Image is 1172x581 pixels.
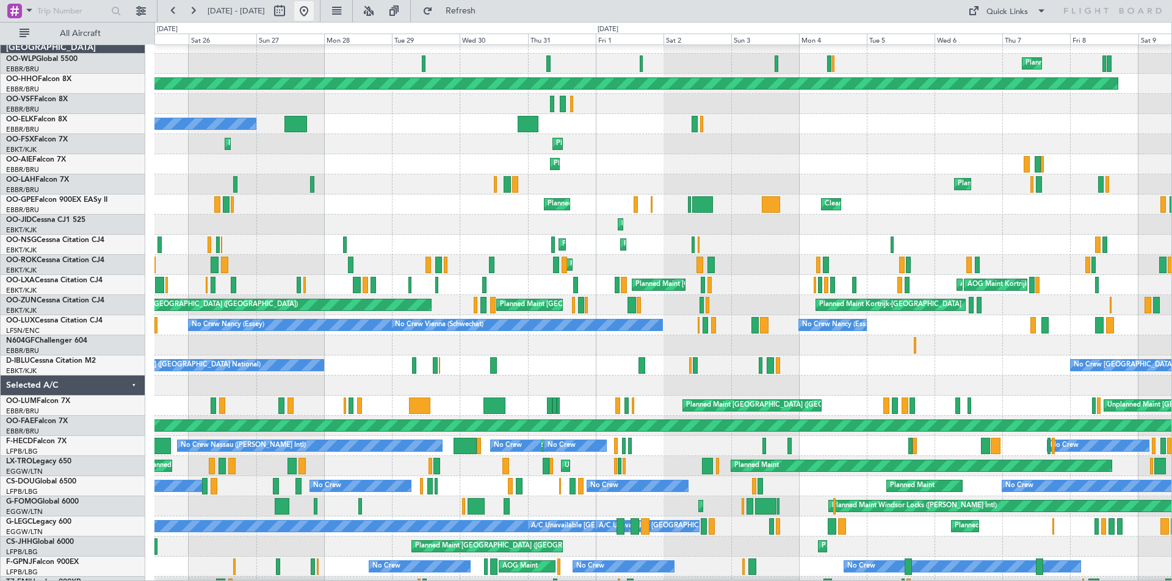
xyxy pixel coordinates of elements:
a: OO-JIDCessna CJ1 525 [6,216,85,224]
span: CS-DOU [6,478,35,485]
div: Mon 4 [799,34,867,45]
a: LFSN/ENC [6,326,40,335]
button: Refresh [417,1,490,21]
div: No Crew [494,437,522,455]
div: A/C Unavailable [GEOGRAPHIC_DATA] ([GEOGRAPHIC_DATA]) [531,517,729,535]
a: OO-HHOFalcon 8X [6,76,71,83]
div: Thu 7 [1002,34,1070,45]
a: OO-FAEFalcon 7X [6,418,68,425]
div: Sun 3 [731,34,799,45]
a: EBKT/KJK [6,226,37,235]
span: OO-NSG [6,237,37,244]
a: OO-LUXCessna Citation CJ4 [6,317,103,324]
div: Sat 2 [664,34,731,45]
a: EBKT/KJK [6,366,37,376]
span: OO-AIE [6,156,32,163]
a: OO-LAHFalcon 7X [6,176,69,184]
a: EBBR/BRU [6,125,39,134]
a: OO-WLPGlobal 5500 [6,55,78,63]
span: OO-FAE [6,418,34,425]
div: Planned Maint Kortrijk-[GEOGRAPHIC_DATA] [624,235,766,254]
a: OO-AIEFalcon 7X [6,156,66,163]
div: Fri 1 [596,34,664,45]
input: Trip Number [37,2,107,20]
div: Sat 26 [189,34,256,45]
span: CS-JHH [6,538,32,546]
button: All Aircraft [13,24,132,43]
span: [DATE] - [DATE] [208,5,265,16]
div: AOG Maint Kortrijk-[GEOGRAPHIC_DATA] [960,276,1093,294]
div: No Crew [313,477,341,495]
span: F-HECD [6,438,33,445]
div: Planned Maint Kortrijk-[GEOGRAPHIC_DATA] [570,255,712,274]
div: Unplanned Maint [GEOGRAPHIC_DATA] ([GEOGRAPHIC_DATA]) [565,457,765,475]
div: No Crew [548,437,576,455]
a: LFPB/LBG [6,447,38,456]
div: No Crew [1051,437,1079,455]
span: OO-GPE [6,196,35,204]
a: OO-ZUNCessna Citation CJ4 [6,297,104,304]
div: No Crew [590,477,618,495]
a: CS-DOUGlobal 6500 [6,478,76,485]
div: Mon 28 [324,34,392,45]
a: OO-ROKCessna Citation CJ4 [6,257,104,264]
div: AOG Maint [502,557,538,576]
a: OO-FSXFalcon 7X [6,136,68,143]
div: Unplanned Maint [GEOGRAPHIC_DATA] ([GEOGRAPHIC_DATA]) [97,296,298,314]
a: OO-ELKFalcon 8X [6,116,67,123]
div: Planned Maint Kortrijk-[GEOGRAPHIC_DATA] [819,296,961,314]
div: Planned Maint [GEOGRAPHIC_DATA] ([GEOGRAPHIC_DATA] National) [686,396,907,415]
a: EBBR/BRU [6,346,39,355]
a: OO-NSGCessna Citation CJ4 [6,237,104,244]
span: OO-VSF [6,96,34,103]
a: F-HECDFalcon 7X [6,438,67,445]
a: EGGW/LTN [6,527,43,536]
span: OO-WLP [6,55,36,63]
div: Planned Maint Milan (Linate) [1025,54,1113,73]
div: No Crew [847,557,875,576]
div: Tue 5 [867,34,935,45]
div: Planned Maint Kortrijk-[GEOGRAPHIC_DATA] [621,215,764,233]
div: No Crew Vienna (Schwechat) [395,316,483,334]
a: EBBR/BRU [6,185,39,194]
a: G-FOMOGlobal 6000 [6,498,79,505]
a: OO-LXACessna Citation CJ4 [6,277,103,284]
span: OO-ELK [6,116,34,123]
div: Sun 27 [256,34,324,45]
div: Planned Maint Kortrijk-[GEOGRAPHIC_DATA] [562,235,704,254]
div: Fri 8 [1070,34,1138,45]
a: EBBR/BRU [6,205,39,215]
a: EBBR/BRU [6,105,39,114]
a: EGGW/LTN [6,507,43,516]
a: EBKT/KJK [6,145,37,154]
a: EBBR/BRU [6,165,39,174]
a: EGGW/LTN [6,467,43,476]
div: Cleaning [GEOGRAPHIC_DATA] ([GEOGRAPHIC_DATA] National) [825,195,1029,213]
span: OO-HHO [6,76,38,83]
a: CS-JHHGlobal 6000 [6,538,74,546]
div: Planned Maint [GEOGRAPHIC_DATA] ([GEOGRAPHIC_DATA]) [955,517,1147,535]
a: OO-GPEFalcon 900EX EASy II [6,196,107,204]
div: Planned Maint [GEOGRAPHIC_DATA] ([GEOGRAPHIC_DATA] National) [548,195,769,213]
div: No Crew Nancy (Essey) [802,316,875,334]
span: OO-JID [6,216,32,224]
button: Quick Links [962,1,1052,21]
div: Wed 6 [935,34,1002,45]
span: D-IBLU [6,357,30,365]
span: OO-LUX [6,317,35,324]
a: EBBR/BRU [6,407,39,416]
a: LFPB/LBG [6,487,38,496]
a: EBKT/KJK [6,246,37,255]
span: All Aircraft [32,29,129,38]
span: OO-LAH [6,176,35,184]
div: Planned Maint Windsor Locks ([PERSON_NAME] Intl) [832,497,997,515]
div: Planned Maint Kortrijk-[GEOGRAPHIC_DATA] [228,135,371,153]
div: Fri 25 [121,34,189,45]
div: Planned Maint [GEOGRAPHIC_DATA] ([GEOGRAPHIC_DATA] National) [500,296,721,314]
a: LX-TROLegacy 650 [6,458,71,465]
div: Planned Maint [890,477,935,495]
a: N604GFChallenger 604 [6,337,87,344]
div: [DATE] [598,24,618,35]
div: Planned Maint Kortrijk-[GEOGRAPHIC_DATA] [556,135,698,153]
div: Planned Maint [GEOGRAPHIC_DATA] ([GEOGRAPHIC_DATA] National) [635,276,856,294]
